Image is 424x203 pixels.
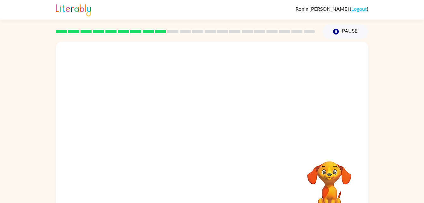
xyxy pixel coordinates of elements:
[323,24,368,39] button: Pause
[56,3,91,16] img: Literably
[351,6,367,12] a: Logout
[296,6,368,12] div: ( )
[296,6,350,12] span: Ronin [PERSON_NAME]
